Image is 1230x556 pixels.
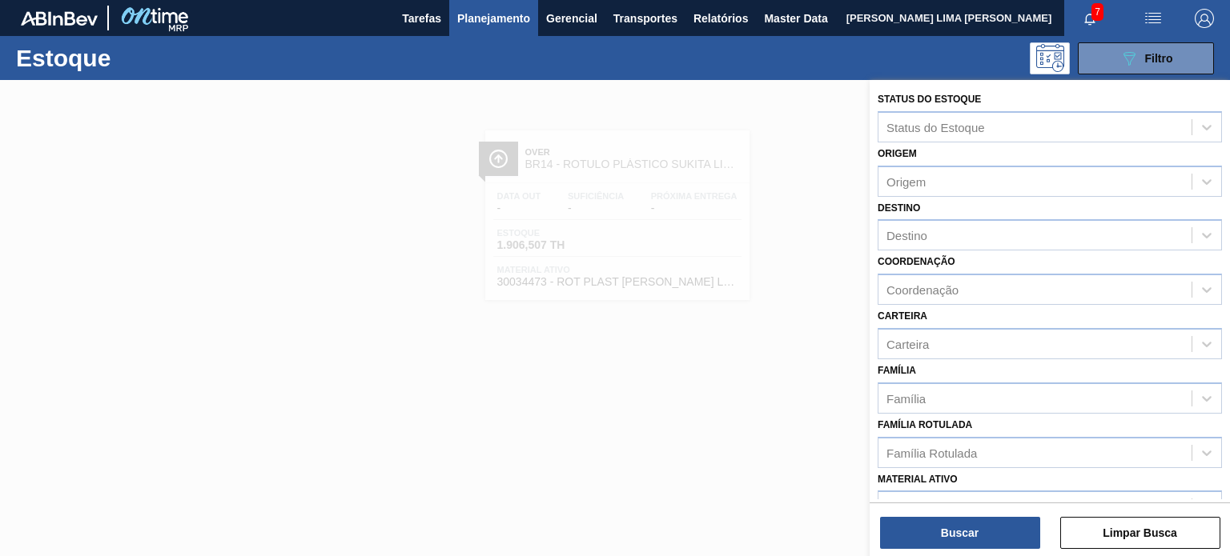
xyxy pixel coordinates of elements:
[1091,3,1103,21] span: 7
[878,419,972,430] label: Família Rotulada
[1145,52,1173,65] span: Filtro
[457,9,530,28] span: Planejamento
[764,9,827,28] span: Master Data
[886,283,959,297] div: Coordenação
[1144,9,1163,28] img: userActions
[878,365,916,376] label: Família
[886,337,929,350] div: Carteira
[878,202,920,214] label: Destino
[878,256,955,267] label: Coordenação
[878,310,927,322] label: Carteira
[886,120,985,134] div: Status do Estoque
[16,49,246,67] h1: Estoque
[886,229,927,242] div: Destino
[1195,9,1214,28] img: Logout
[21,11,98,26] img: TNhmsLtSVTkK8tSr43FrP2fwEKptu5GPRR3wAAAABJRU5ErkJggg==
[1030,42,1070,74] div: Pogramando: nenhum usuário selecionado
[693,9,748,28] span: Relatórios
[402,9,441,28] span: Tarefas
[613,9,677,28] span: Transportes
[886,174,926,188] div: Origem
[878,474,958,485] label: Material ativo
[1064,7,1115,30] button: Notificações
[1078,42,1214,74] button: Filtro
[878,148,917,159] label: Origem
[886,391,926,405] div: Família
[886,446,977,459] div: Família Rotulada
[878,94,981,105] label: Status do Estoque
[546,9,597,28] span: Gerencial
